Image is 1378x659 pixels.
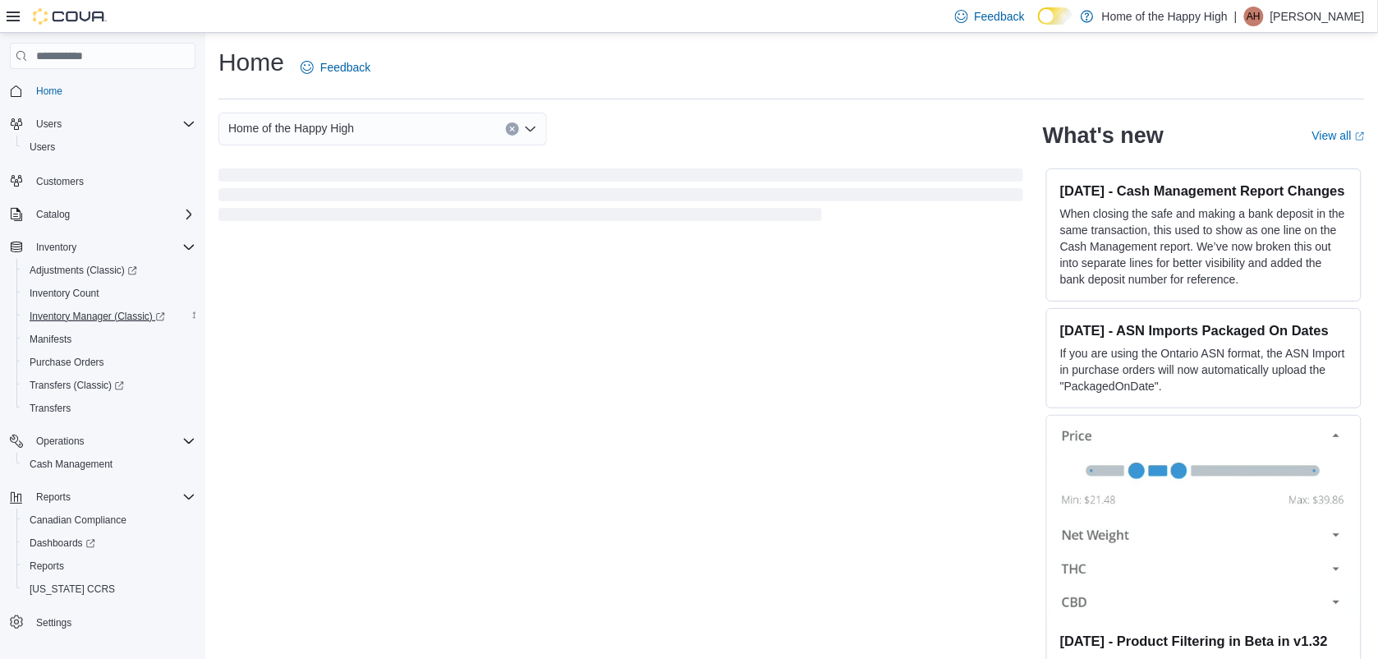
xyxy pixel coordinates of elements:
span: Feedback [320,59,370,76]
a: Purchase Orders [23,353,111,372]
h3: [DATE] - ASN Imports Packaged On Dates [1060,322,1348,339]
span: Purchase Orders [30,356,104,369]
p: If you are using the Ontario ASN format, the ASN Import in purchase orders will now automatically... [1060,345,1348,394]
span: Washington CCRS [23,579,195,599]
a: Transfers [23,399,77,418]
span: Users [30,114,195,134]
a: Adjustments (Classic) [16,259,202,282]
button: Operations [3,430,202,453]
a: Inventory Manager (Classic) [23,306,172,326]
a: Cash Management [23,454,119,474]
span: Reports [23,556,195,576]
a: View allExternal link [1312,129,1365,142]
a: Dashboards [16,532,202,555]
span: Cash Management [30,458,113,471]
p: Home of the Happy High [1102,7,1228,26]
span: Settings [36,616,71,629]
span: Home of the Happy High [228,118,354,138]
span: [US_STATE] CCRS [30,583,115,596]
span: Reports [30,560,64,573]
a: Transfers (Classic) [16,374,202,397]
span: Inventory Count [23,283,195,303]
button: Customers [3,168,202,192]
button: Purchase Orders [16,351,202,374]
div: Aidan Haugh-Barnes [1244,7,1264,26]
a: Customers [30,172,90,191]
span: Purchase Orders [23,353,195,372]
input: Dark Mode [1038,7,1073,25]
a: Settings [30,613,78,633]
span: Adjustments (Classic) [23,260,195,280]
button: Catalog [30,205,76,224]
span: Transfers [30,402,71,415]
span: Dashboards [30,537,95,550]
span: Reports [36,491,71,504]
span: Home [30,81,195,101]
p: | [1234,7,1238,26]
span: Catalog [36,208,70,221]
button: Open list of options [524,122,537,136]
button: Users [16,136,202,159]
a: Inventory Count [23,283,106,303]
button: [US_STATE] CCRS [16,578,202,601]
button: Settings [3,611,202,634]
img: Cova [33,8,107,25]
a: Manifests [23,329,78,349]
span: Adjustments (Classic) [30,264,137,277]
h3: [DATE] - Cash Management Report Changes [1060,182,1348,199]
button: Inventory Count [16,282,202,305]
button: Transfers [16,397,202,420]
button: Cash Management [16,453,202,476]
svg: External link [1355,131,1365,141]
span: Operations [30,431,195,451]
a: Dashboards [23,533,102,553]
span: Loading [218,172,1023,224]
button: Inventory [3,236,202,259]
span: Feedback [975,8,1025,25]
span: Users [30,141,55,154]
span: Settings [30,612,195,633]
span: Inventory [36,241,76,254]
button: Reports [3,486,202,509]
span: Cash Management [23,454,195,474]
button: Clear input [506,122,519,136]
span: Manifests [23,329,195,349]
a: Inventory Manager (Classic) [16,305,202,328]
a: [US_STATE] CCRS [23,579,122,599]
span: Manifests [30,333,71,346]
span: Inventory Manager (Classic) [23,306,195,326]
span: Transfers [23,399,195,418]
h3: [DATE] - Product Filtering in Beta in v1.32 [1060,633,1348,649]
span: Dashboards [23,533,195,553]
a: Feedback [294,51,377,84]
button: Reports [30,487,77,507]
button: Manifests [16,328,202,351]
button: Catalog [3,203,202,226]
button: Reports [16,555,202,578]
p: [PERSON_NAME] [1270,7,1365,26]
p: When closing the safe and making a bank deposit in the same transaction, this used to show as one... [1060,205,1348,288]
button: Canadian Compliance [16,509,202,532]
span: Users [23,137,195,157]
span: Canadian Compliance [30,514,126,527]
a: Adjustments (Classic) [23,260,144,280]
span: Operations [36,435,85,448]
a: Canadian Compliance [23,510,133,530]
span: Inventory Count [30,287,99,300]
span: Users [36,118,62,131]
a: Reports [23,556,71,576]
button: Users [3,113,202,136]
h2: What's new [1043,122,1164,149]
span: Catalog [30,205,195,224]
span: Inventory Manager (Classic) [30,310,165,323]
button: Home [3,79,202,103]
span: Customers [30,170,195,191]
span: Reports [30,487,195,507]
span: AH [1247,7,1261,26]
a: Users [23,137,62,157]
a: Home [30,81,69,101]
span: Inventory [30,237,195,257]
span: Transfers (Classic) [23,376,195,395]
nav: Complex example [10,72,195,659]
